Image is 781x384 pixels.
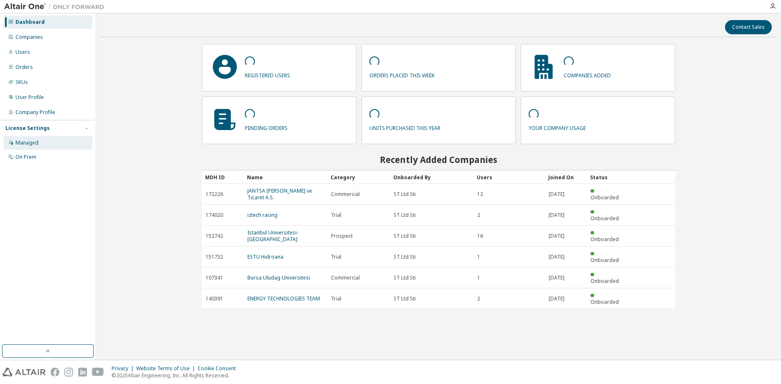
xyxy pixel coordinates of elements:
span: 2 [477,295,480,302]
img: altair_logo.svg [3,368,46,376]
p: units purchased this year [369,122,440,132]
a: Istanbul Universitesi- [GEOGRAPHIC_DATA] [247,229,298,243]
div: Name [247,170,324,184]
p: companies added [564,69,611,79]
a: iztech racing [247,211,277,219]
div: MDH ID [205,170,240,184]
span: Prospect [331,233,353,239]
div: Status [590,170,625,184]
span: [DATE] [549,295,565,302]
span: Onboarded [590,215,619,222]
h2: Recently Added Companies [202,154,675,165]
span: 140391 [206,295,223,302]
div: Joined On [548,170,583,184]
span: ST Ltd Sti [394,212,416,219]
img: instagram.svg [64,368,73,376]
p: registered users [245,69,290,79]
span: 1 [477,254,480,260]
span: ST Ltd Sti [394,275,416,281]
span: Trial [331,212,341,219]
span: Onboarded [590,277,619,285]
img: Altair One [4,3,109,11]
a: JANTSA [PERSON_NAME] ve Ticaret A.S. [247,187,312,201]
span: Trial [331,254,341,260]
span: ST Ltd Sti [394,191,416,198]
div: Website Terms of Use [136,365,198,372]
span: [DATE] [549,254,565,260]
img: linkedin.svg [78,368,87,376]
span: [DATE] [549,233,565,239]
div: SKUs [15,79,28,86]
div: Managed [15,140,38,146]
span: [DATE] [549,212,565,219]
span: Onboarded [590,298,619,305]
span: Trial [331,295,341,302]
div: Dashboard [15,19,45,25]
p: orders placed this week [369,69,435,79]
span: Onboarded [590,257,619,264]
p: your company usage [529,122,586,132]
span: Onboarded [590,236,619,243]
p: pending orders [245,122,287,132]
span: [DATE] [549,275,565,281]
span: 172226 [206,191,223,198]
div: Company Profile [15,109,55,116]
div: Category [331,170,387,184]
span: ST Ltd Sti [394,254,416,260]
span: ST Ltd Sti [394,233,416,239]
div: On Prem [15,154,36,160]
span: Onboarded [590,194,619,201]
span: ST Ltd Sti [394,295,416,302]
div: License Settings [5,125,50,132]
span: 2 [477,212,480,219]
img: facebook.svg [51,368,59,376]
div: Cookie Consent [198,365,241,372]
div: Onboarded By [393,170,470,184]
span: 107341 [206,275,223,281]
div: Companies [15,34,43,41]
span: 1 [477,275,480,281]
p: © 2025 Altair Engineering, Inc. All Rights Reserved. [112,372,241,379]
span: [DATE] [549,191,565,198]
a: Bursa Uludag Universitesi [247,274,310,281]
div: Users [477,170,542,184]
button: Contact Sales [725,20,772,34]
a: ESTU Hidroana [247,253,283,260]
div: Privacy [112,365,136,372]
span: 16 [477,233,483,239]
span: 12 [477,191,483,198]
span: 152742 [206,233,223,239]
a: ENERGY TECHNOLOGIES TEAM [247,295,320,302]
div: Users [15,49,30,56]
div: User Profile [15,94,44,101]
span: 151732 [206,254,223,260]
span: Commercial [331,191,360,198]
span: Commercial [331,275,360,281]
span: 174020 [206,212,223,219]
img: youtube.svg [92,368,104,376]
div: Orders [15,64,33,71]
